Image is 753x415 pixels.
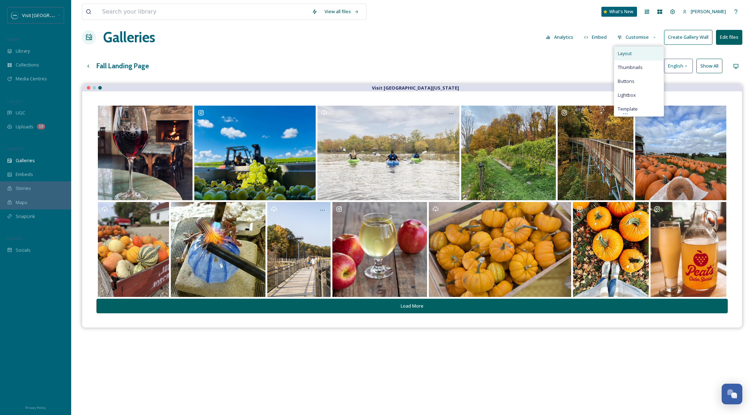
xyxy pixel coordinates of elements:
[618,78,634,85] span: Buttons
[16,62,39,68] span: Collections
[321,5,363,18] a: View all files
[99,4,308,20] input: Search your library
[614,30,660,44] button: Customise
[7,37,20,42] span: MEDIA
[37,124,45,129] div: 18
[372,85,459,91] strong: Visit [GEOGRAPHIC_DATA][US_STATE]
[722,384,742,404] button: Open Chat
[618,92,636,99] span: Lightbox
[696,59,722,73] button: Show All
[16,199,27,206] span: Maps
[542,30,580,44] a: Analytics
[650,201,727,298] a: Rights approved at 2020-10-22T21:22:05.003+0000 by draysweet
[103,27,155,48] a: Galleries
[16,75,47,82] span: Media Centres
[331,201,428,298] a: Rights approved at 2022-09-22T21:40:58.664+0000 by roundbarnbrewery
[557,105,634,201] a: Rights approved at 2019-10-31T22:36:43.625+0000 by mi_insurance_guy
[679,5,730,18] a: [PERSON_NAME]
[16,110,25,116] span: UGC
[580,30,611,44] button: Embed
[618,106,638,112] span: Template
[97,105,193,201] a: Rights approved at 2022-11-18T13:33:56.421+0000 by dablonvineyards
[664,30,712,44] button: Create Gallery Wall
[601,7,637,17] a: What's New
[7,146,23,151] span: WIDGETS
[572,201,649,298] a: Rights approved at 2023-09-25T17:10:14.307+0000 by renees.next.adventure
[96,61,149,71] h3: Fall Landing Page
[618,50,632,57] span: Layout
[460,105,557,201] a: Rights approved at 2020-10-29T14:46:22.201+0000 by dablonvineyards
[96,299,728,313] button: Load More
[668,63,683,69] span: English
[16,247,31,254] span: Socials
[634,105,727,201] a: Rights approved at 2023-10-17T23:45:28.486+0000 by amazingacrescornmaze
[16,185,31,192] span: Stories
[22,12,101,18] span: Visit [GEOGRAPHIC_DATA][US_STATE]
[193,105,316,201] a: Rights approved at 2023-09-15T17:34:23.556+0000 by dablonvineyards
[716,30,742,44] button: Edit files
[11,12,19,19] img: SM%20Social%20Profile.png
[16,213,35,220] span: SnapLink
[7,236,21,241] span: SOCIALS
[542,30,577,44] button: Analytics
[16,48,30,54] span: Library
[25,405,46,410] span: Privacy Policy
[170,201,267,298] a: We had fun at the pumpkin making demos today! Join us again next weekend from 11am - 1pm and shop...
[16,123,33,130] span: Uploads
[618,64,643,71] span: Thumbnails
[16,157,35,164] span: Galleries
[25,403,46,411] a: Privacy Policy
[691,8,726,15] span: [PERSON_NAME]
[7,99,22,104] span: COLLECT
[16,171,33,178] span: Embeds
